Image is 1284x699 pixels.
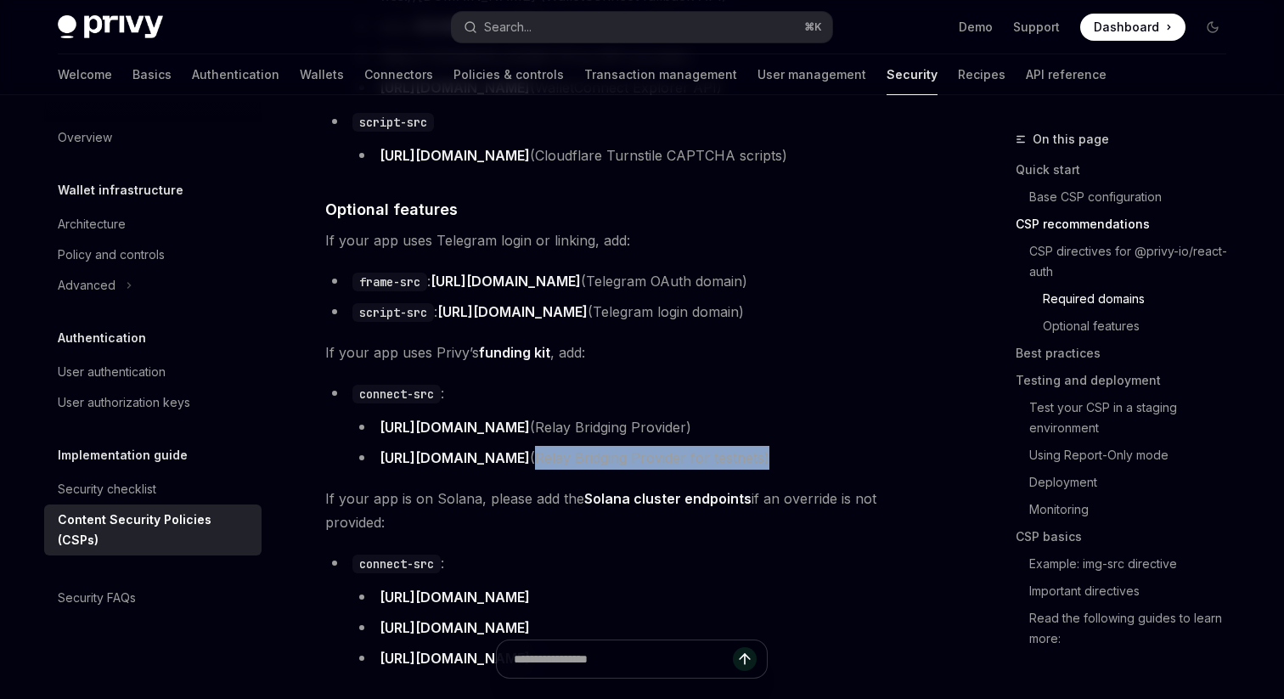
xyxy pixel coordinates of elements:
[325,487,938,534] span: If your app is on Solana, please add the if an override is not provided:
[58,245,165,265] div: Policy and controls
[325,269,938,293] li: : (Telegram OAuth domain)
[887,54,938,95] a: Security
[1013,19,1060,36] a: Support
[1029,605,1240,652] a: Read the following guides to learn more:
[757,54,866,95] a: User management
[380,419,530,437] a: [URL][DOMAIN_NAME]
[364,54,433,95] a: Connectors
[1029,578,1240,605] a: Important directives
[325,341,938,364] span: If your app uses Privy’s , add:
[1029,469,1240,496] a: Deployment
[352,415,938,439] li: (Relay Bridging Provider)
[44,240,262,270] a: Policy and controls
[352,385,441,403] code: connect-src
[352,144,938,167] li: (Cloudflare Turnstile CAPTCHA scripts)
[484,17,532,37] div: Search...
[325,551,938,670] li: :
[325,228,938,252] span: If your app uses Telegram login or linking, add:
[44,387,262,418] a: User authorization keys
[352,113,434,132] code: script-src
[1029,183,1240,211] a: Base CSP configuration
[44,357,262,387] a: User authentication
[804,20,822,34] span: ⌘ K
[58,588,136,608] div: Security FAQs
[1016,367,1240,394] a: Testing and deployment
[1029,238,1240,285] a: CSP directives for @privy-io/react-auth
[1094,19,1159,36] span: Dashboard
[352,303,434,322] code: script-src
[959,19,993,36] a: Demo
[380,449,530,467] a: [URL][DOMAIN_NAME]
[58,180,183,200] h5: Wallet infrastructure
[352,273,427,291] code: frame-src
[453,54,564,95] a: Policies & controls
[958,54,1005,95] a: Recipes
[58,362,166,382] div: User authentication
[58,214,126,234] div: Architecture
[132,54,172,95] a: Basics
[380,589,530,606] a: [URL][DOMAIN_NAME]
[584,490,752,508] a: Solana cluster endpoints
[58,127,112,148] div: Overview
[58,392,190,413] div: User authorization keys
[58,479,156,499] div: Security checklist
[300,54,344,95] a: Wallets
[1029,394,1240,442] a: Test your CSP in a staging environment
[352,555,441,573] code: connect-src
[437,303,588,321] a: [URL][DOMAIN_NAME]
[1016,211,1240,238] a: CSP recommendations
[380,147,530,165] a: [URL][DOMAIN_NAME]
[58,328,146,348] h5: Authentication
[1043,285,1240,313] a: Required domains
[44,505,262,555] a: Content Security Policies (CSPs)
[1029,442,1240,469] a: Using Report-Only mode
[1029,496,1240,523] a: Monitoring
[58,54,112,95] a: Welcome
[1026,54,1107,95] a: API reference
[584,54,737,95] a: Transaction management
[44,583,262,613] a: Security FAQs
[58,510,251,550] div: Content Security Policies (CSPs)
[325,198,458,221] span: Optional features
[733,647,757,671] button: Send message
[1043,313,1240,340] a: Optional features
[44,122,262,153] a: Overview
[1080,14,1185,41] a: Dashboard
[325,381,938,470] li: :
[1033,129,1109,149] span: On this page
[1016,156,1240,183] a: Quick start
[1029,550,1240,578] a: Example: img-src directive
[58,275,115,296] div: Advanced
[58,445,188,465] h5: Implementation guide
[192,54,279,95] a: Authentication
[44,474,262,505] a: Security checklist
[44,209,262,240] a: Architecture
[325,300,938,324] li: : (Telegram login domain)
[1199,14,1226,41] button: Toggle dark mode
[58,15,163,39] img: dark logo
[1016,340,1240,367] a: Best practices
[479,344,550,362] a: funding kit
[352,446,938,470] li: (Relay Bridging Provider for testnets)
[380,619,530,637] a: [URL][DOMAIN_NAME]
[431,273,581,290] a: [URL][DOMAIN_NAME]
[452,12,832,42] button: Search...⌘K
[1016,523,1240,550] a: CSP basics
